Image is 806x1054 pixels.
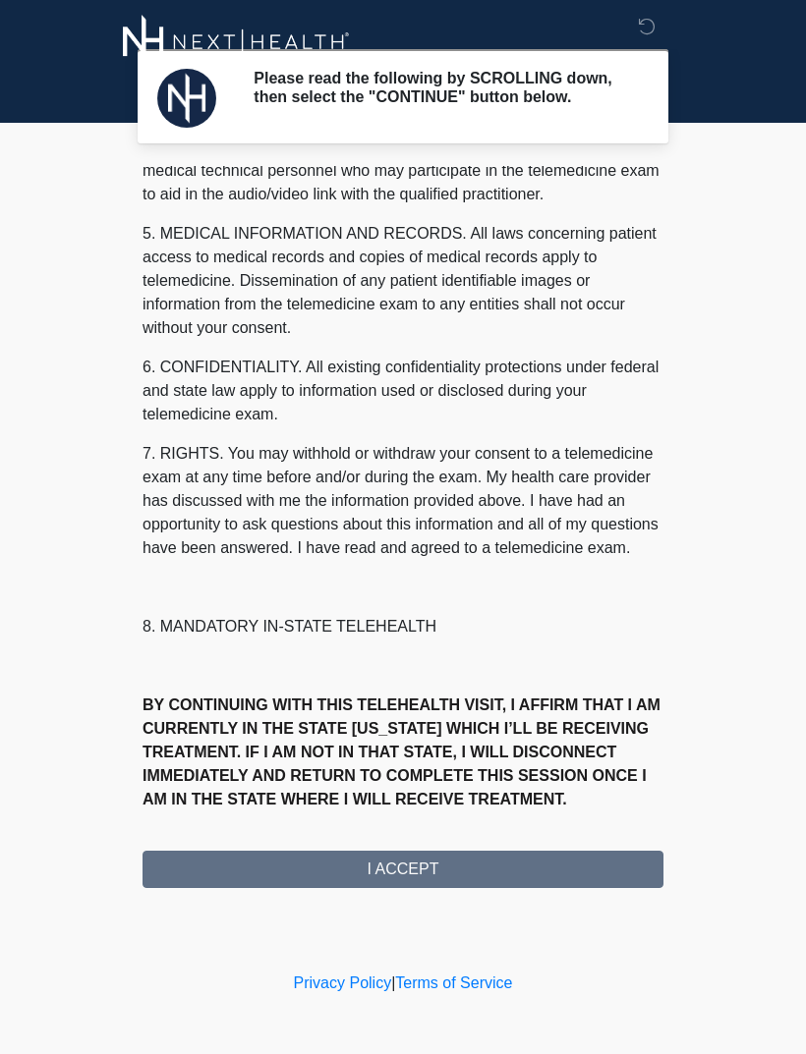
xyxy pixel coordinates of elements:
p: 5. MEDICAL INFORMATION AND RECORDS. All laws concerning patient access to medical records and cop... [143,222,663,340]
a: Privacy Policy [294,974,392,991]
p: 4. HEALTHCARE INSTITUTION. Next-Health has medical and non-medical technical personnel who may pa... [143,136,663,206]
img: Agent Avatar [157,69,216,128]
img: Next-Health Logo [123,15,350,69]
a: Terms of Service [395,974,512,991]
a: | [391,974,395,991]
strong: BY CONTINUING WITH THIS TELEHEALTH VISIT, I AFFIRM THAT I AM CURRENTLY IN THE STATE [US_STATE] WH... [143,696,661,807]
p: 6. CONFIDENTIALITY. All existing confidentiality protections under federal and state law apply to... [143,356,663,426]
p: 7. RIGHTS. You may withhold or withdraw your consent to a telemedicine exam at any time before an... [143,442,663,560]
h2: Please read the following by SCROLLING down, then select the "CONTINUE" button below. [254,69,634,106]
p: 8. MANDATORY IN-STATE TELEHEALTH [143,615,663,638]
